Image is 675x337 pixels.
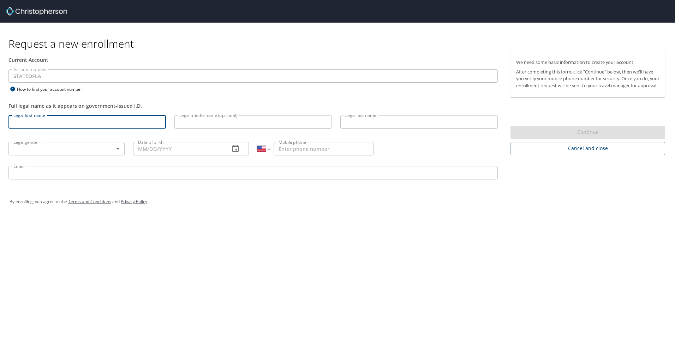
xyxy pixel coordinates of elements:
[516,59,659,66] p: We need some basic information to create your account.
[8,102,498,110] div: Full legal name as it appears on government-issued I.D.
[516,144,659,153] span: Cancel and close
[510,142,665,155] button: Cancel and close
[10,193,665,211] div: By enrolling, you agree to the and .
[274,142,374,155] input: Enter phone number
[133,142,225,155] input: MM/DD/YYYY
[68,199,111,205] a: Terms and Conditions
[8,56,498,64] div: Current Account
[8,85,97,94] div: How to find your account number
[8,142,125,155] div: ​
[121,199,147,205] a: Privacy Policy
[6,7,67,16] img: cbt logo
[8,37,671,51] h1: Request a new enrollment
[516,69,659,89] p: After completing this form, click "Continue" below, then we'll have you verify your mobile phone ...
